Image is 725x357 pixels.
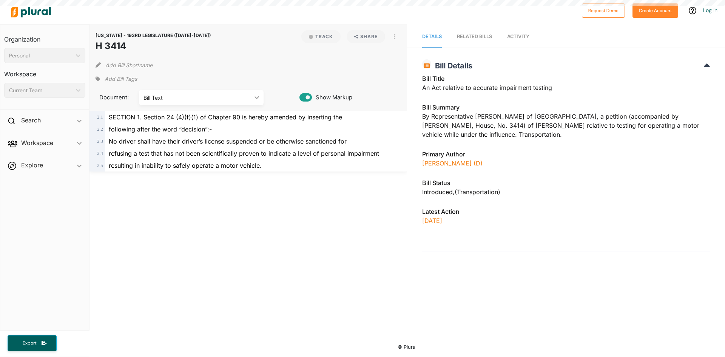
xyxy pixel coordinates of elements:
h3: Workspace [4,63,85,80]
span: Export [17,340,42,346]
span: Details [422,34,442,39]
button: Share [344,30,389,43]
h3: Latest Action [422,207,710,216]
div: By Representative [PERSON_NAME] of [GEOGRAPHIC_DATA], a petition (accompanied by [PERSON_NAME], H... [422,103,710,144]
span: 2 . 3 [97,139,103,144]
small: © Plural [398,344,416,350]
span: resulting in inability to safely operate a motor vehicle. [109,162,262,169]
button: Request Demo [582,3,625,18]
a: RELATED BILLS [457,26,492,48]
div: Add tags [96,73,137,85]
span: Transportation [457,188,498,196]
div: RELATED BILLS [457,33,492,40]
h3: Organization [4,28,85,45]
button: Share [347,30,386,43]
a: Activity [507,26,529,48]
span: Activity [507,34,529,39]
h3: Bill Status [422,178,710,187]
span: [US_STATE] - 193RD LEGISLATURE ([DATE]-[DATE]) [96,32,211,38]
span: refusing a test that has not been scientifically proven to indicate a level of personal impairment [109,150,379,157]
span: 2 . 4 [97,151,103,156]
span: SECTION 1. Section 24 (4)(f)(1) of Chapter 90 is hereby amended by inserting the [109,113,342,121]
span: Add Bill Tags [105,75,137,83]
div: Bill Text [143,94,251,102]
h2: Search [21,116,41,124]
h3: Bill Title [422,74,710,83]
div: Personal [9,52,73,60]
div: Current Team [9,87,73,94]
h1: H 3414 [96,39,211,53]
span: 2 . 1 [97,114,103,120]
a: Request Demo [582,6,625,14]
a: Create Account [632,6,678,14]
a: [PERSON_NAME] (D) [422,159,483,167]
span: Show Markup [312,93,352,102]
button: Export [8,335,57,351]
span: No driver shall have their driver’s license suspended or be otherwise sanctioned for [109,138,347,145]
span: 2 . 5 [97,163,103,168]
h3: Bill Summary [422,103,710,112]
button: Create Account [632,3,678,18]
div: An Act relative to accurate impairment testing [422,74,710,97]
button: Add Bill Shortname [105,59,153,71]
span: following after the word “decision”:- [109,125,212,133]
button: Track [301,30,341,43]
p: [DATE] [422,216,710,225]
h3: Primary Author [422,150,710,159]
a: Details [422,26,442,48]
span: Bill Details [431,61,472,70]
span: 2 . 2 [97,127,103,132]
div: Introduced , ( ) [422,187,710,196]
a: Log In [703,7,717,14]
span: Document: [96,93,130,102]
